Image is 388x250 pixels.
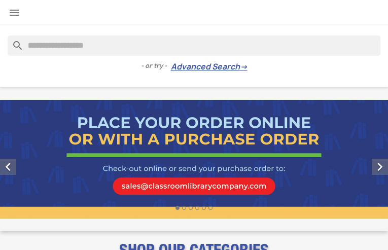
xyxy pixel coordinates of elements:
span: - or try - [141,61,171,71]
i:  [8,7,20,19]
i: search [8,35,20,48]
input: Search [8,35,380,56]
span: → [240,62,248,72]
i:  [372,159,388,175]
a: Advanced Search→ [171,62,248,72]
